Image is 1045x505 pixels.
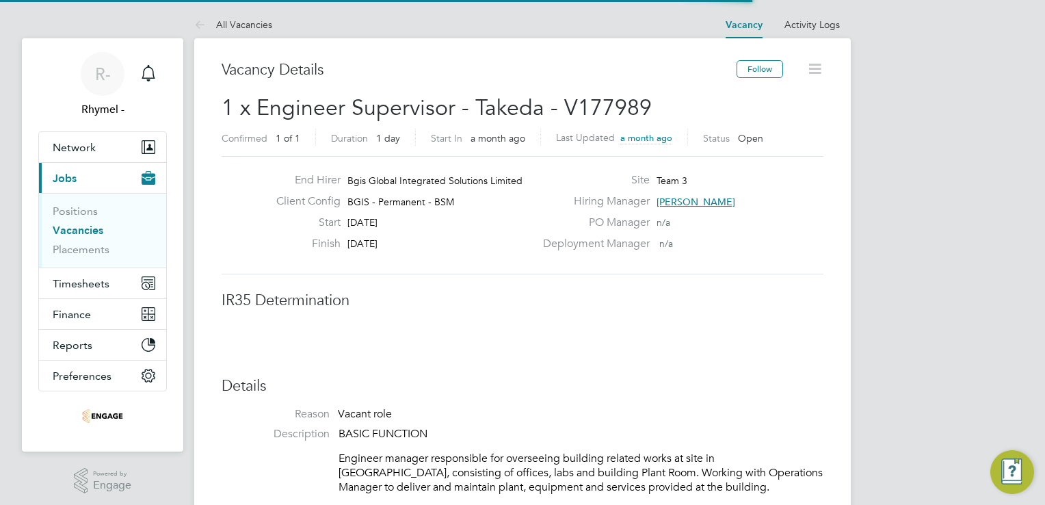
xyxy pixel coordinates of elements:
span: Finance [53,308,91,321]
a: Positions [53,205,98,218]
h3: Details [222,376,823,396]
span: 1 of 1 [276,132,300,144]
label: Last Updated [556,131,615,144]
span: n/a [657,216,670,229]
button: Reports [39,330,166,360]
span: Powered by [93,468,131,480]
p: BASIC FUNCTION [339,427,823,441]
label: Status [703,132,730,144]
a: Powered byEngage [74,468,132,494]
span: n/a [659,237,673,250]
button: Engage Resource Center [990,450,1034,494]
span: [DATE] [347,216,378,229]
span: Preferences [53,370,111,383]
label: PO Manager [535,216,650,230]
span: Rhymel - [38,101,167,118]
span: Network [53,141,96,154]
span: Jobs [53,172,77,185]
span: Reports [53,339,92,352]
button: Follow [737,60,783,78]
span: a month ago [620,132,672,144]
label: Confirmed [222,132,267,144]
label: Client Config [265,194,341,209]
a: Placements [53,243,109,256]
a: All Vacancies [194,18,272,31]
button: Jobs [39,163,166,193]
a: Vacancies [53,224,103,237]
label: Description [222,427,330,441]
button: Timesheets [39,268,166,298]
div: Jobs [39,193,166,268]
button: Preferences [39,361,166,391]
span: Vacant role [338,407,392,421]
a: R-Rhymel - [38,52,167,118]
button: Finance [39,299,166,329]
img: thrivesw-logo-retina.png [82,405,123,427]
span: Bgis Global Integrated Solutions Limited [347,174,522,187]
span: 1 x Engineer Supervisor - Takeda - V177989 [222,94,652,121]
button: Network [39,132,166,162]
a: Go to home page [38,405,167,427]
nav: Main navigation [22,38,183,452]
span: 1 day [376,132,400,144]
label: Hiring Manager [535,194,650,209]
span: a month ago [471,132,525,144]
label: Site [535,173,650,187]
span: Timesheets [53,277,109,290]
label: Duration [331,132,368,144]
span: Open [738,132,763,144]
span: Team 3 [657,174,687,187]
span: [PERSON_NAME] [657,196,735,208]
h3: Vacancy Details [222,60,737,80]
label: Start In [431,132,462,144]
span: [DATE] [347,237,378,250]
span: R- [95,65,111,83]
a: Activity Logs [784,18,840,31]
label: Finish [265,237,341,251]
a: Vacancy [726,19,763,31]
label: Deployment Manager [535,237,650,251]
span: BGIS - Permanent - BSM [347,196,454,208]
p: Engineer manager responsible for overseeing building related works at site in [GEOGRAPHIC_DATA], ... [339,452,823,494]
h3: IR35 Determination [222,291,823,311]
span: Engage [93,480,131,491]
label: End Hirer [265,173,341,187]
label: Start [265,216,341,230]
label: Reason [222,407,330,422]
